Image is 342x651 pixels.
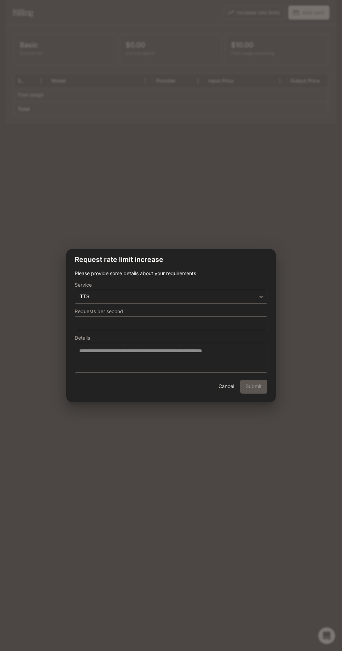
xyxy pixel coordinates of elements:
[66,249,276,270] h2: Request rate limit increase
[75,293,267,300] div: TTS
[75,282,92,287] p: Service
[75,309,123,314] p: Requests per second
[75,335,90,340] p: Details
[75,270,267,277] p: Please provide some details about your requirements
[215,380,237,394] button: Cancel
